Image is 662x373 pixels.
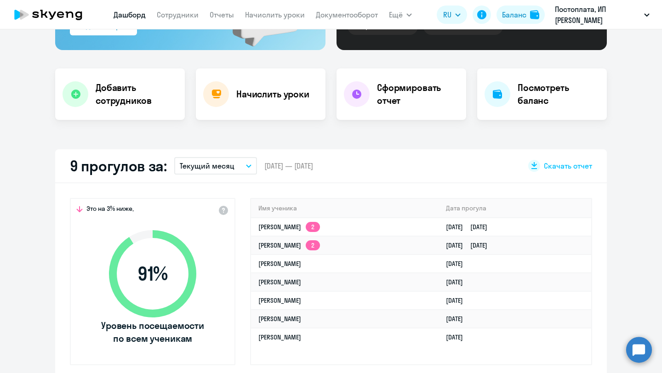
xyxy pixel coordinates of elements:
[446,296,470,305] a: [DATE]
[258,260,301,268] a: [PERSON_NAME]
[446,278,470,286] a: [DATE]
[251,199,439,218] th: Имя ученика
[114,10,146,19] a: Дашборд
[258,241,320,249] a: [PERSON_NAME]2
[544,161,592,171] span: Скачать отчет
[389,9,403,20] span: Ещё
[210,10,234,19] a: Отчеты
[174,157,257,175] button: Текущий месяц
[446,333,470,341] a: [DATE]
[258,315,301,323] a: [PERSON_NAME]
[258,278,301,286] a: [PERSON_NAME]
[446,260,470,268] a: [DATE]
[446,241,495,249] a: [DATE][DATE]
[70,157,167,175] h2: 9 прогулов за:
[502,9,526,20] div: Баланс
[236,88,309,101] h4: Начислить уроки
[530,10,539,19] img: balance
[443,9,451,20] span: RU
[439,199,591,218] th: Дата прогула
[496,6,545,24] button: Балансbalance
[316,10,378,19] a: Документооборот
[86,204,134,215] span: Это на 3% ниже,
[446,223,495,231] a: [DATE][DATE]
[550,4,654,26] button: Постоплата, ИП [PERSON_NAME]
[258,223,320,231] a: [PERSON_NAME]2
[389,6,412,24] button: Ещё
[100,319,205,345] span: Уровень посещаемости по всем ученикам
[96,81,177,107] h4: Добавить сотрудников
[377,81,459,107] h4: Сформировать отчет
[157,10,199,19] a: Сотрудники
[446,315,470,323] a: [DATE]
[258,333,301,341] a: [PERSON_NAME]
[264,161,313,171] span: [DATE] — [DATE]
[245,10,305,19] a: Начислить уроки
[518,81,599,107] h4: Посмотреть баланс
[306,240,320,250] app-skyeng-badge: 2
[258,296,301,305] a: [PERSON_NAME]
[180,160,234,171] p: Текущий месяц
[100,263,205,285] span: 91 %
[306,222,320,232] app-skyeng-badge: 2
[437,6,467,24] button: RU
[555,4,640,26] p: Постоплата, ИП [PERSON_NAME]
